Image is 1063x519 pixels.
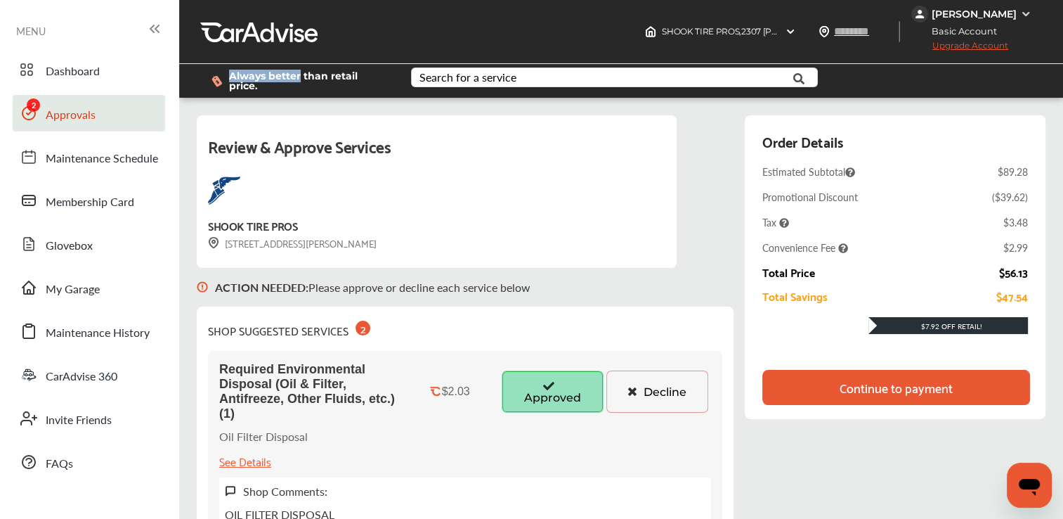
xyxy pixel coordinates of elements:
[46,324,150,342] span: Maintenance History
[913,24,1007,39] span: Basic Account
[46,63,100,81] span: Dashboard
[996,290,1028,302] div: $47.54
[762,165,855,179] span: Estimated Subtotal
[208,216,297,235] div: SHOOK TIRE PROS
[419,72,516,83] div: Search for a service
[1003,215,1028,229] div: $3.48
[46,150,158,168] span: Maintenance Schedule
[219,428,308,444] p: Oil Filter Disposal
[762,241,848,255] span: Convenience Fee
[899,21,900,42] img: header-divider.bc55588e.svg
[46,368,117,386] span: CarAdvise 360
[229,71,389,91] span: Always better than retail price.
[215,279,530,295] p: Please approve or decline each service below
[762,215,789,229] span: Tax
[16,25,46,37] span: MENU
[219,451,271,470] div: See Details
[215,279,308,295] b: ACTION NEEDED :
[211,75,222,87] img: dollor_label_vector.a70140d1.svg
[13,444,165,480] a: FAQs
[13,269,165,306] a: My Garage
[1003,241,1028,255] div: $2.99
[911,40,1008,58] span: Upgrade Account
[13,400,165,437] a: Invite Friends
[442,385,470,398] div: $2.03
[999,266,1028,278] div: $56.13
[13,357,165,393] a: CarAdvise 360
[46,237,93,255] span: Glovebox
[932,8,1017,20] div: [PERSON_NAME]
[840,380,953,395] div: Continue to payment
[645,26,656,37] img: header-home-logo.8d720a4f.svg
[13,226,165,262] a: Glovebox
[606,371,708,413] button: Decline
[911,6,928,23] img: jVpblrzwTbfkPYzPPzSLxeg0AAAAASUVORK5CYII=
[208,235,377,251] div: [STREET_ADDRESS][PERSON_NAME]
[197,268,208,307] img: svg+xml;base64,PHN2ZyB3aWR0aD0iMTYiIGhlaWdodD0iMTciIHZpZXdCb3g9IjAgMCAxNiAxNyIgZmlsbD0ibm9uZSIgeG...
[243,483,327,499] label: Shop Comments:
[785,26,796,37] img: header-down-arrow.9dd2ce7d.svg
[46,411,112,430] span: Invite Friends
[13,139,165,175] a: Maintenance Schedule
[13,313,165,350] a: Maintenance History
[208,237,219,249] img: svg+xml;base64,PHN2ZyB3aWR0aD0iMTYiIGhlaWdodD0iMTciIHZpZXdCb3g9IjAgMCAxNiAxNyIgZmlsbD0ibm9uZSIgeG...
[502,371,604,413] button: Approved
[762,266,815,278] div: Total Price
[1020,8,1031,20] img: WGsFRI8htEPBVLJbROoPRyZpYNWhNONpIPPETTm6eUC0GeLEiAAAAAElFTkSuQmCC
[208,177,240,205] img: logo-goodyear.png
[13,182,165,219] a: Membership Card
[819,26,830,37] img: location_vector.a44bc228.svg
[13,51,165,88] a: Dashboard
[992,190,1028,204] div: ( $39.62 )
[225,485,236,497] img: svg+xml;base64,PHN2ZyB3aWR0aD0iMTYiIGhlaWdodD0iMTciIHZpZXdCb3g9IjAgMCAxNiAxNyIgZmlsbD0ibm9uZSIgeG...
[762,129,843,153] div: Order Details
[46,455,73,473] span: FAQs
[208,318,370,340] div: SHOP SUGGESTED SERVICES
[46,106,96,124] span: Approvals
[762,290,828,302] div: Total Savings
[208,132,665,177] div: Review & Approve Services
[868,321,1028,331] div: $7.92 Off Retail!
[1007,463,1052,508] iframe: Button to launch messaging window
[219,362,398,421] span: Required Environmental Disposal (Oil & Filter, Antifreeze, Other Fluids, etc.) (1)
[46,281,100,299] span: My Garage
[662,26,988,37] span: SHOOK TIRE PROS , 2307 [PERSON_NAME] HWY [GEOGRAPHIC_DATA] , GA 30512
[356,321,370,335] div: 2
[762,190,858,204] div: Promotional Discount
[46,193,134,212] span: Membership Card
[998,165,1028,179] div: $89.28
[13,95,165,132] a: Approvals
